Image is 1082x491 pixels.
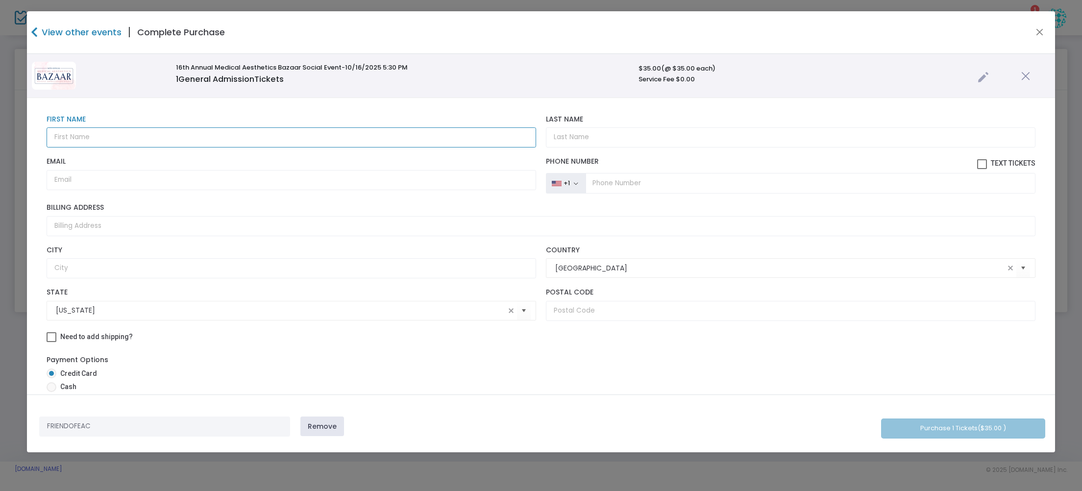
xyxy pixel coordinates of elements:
[505,305,517,317] span: clear
[546,301,1035,321] input: Postal Code
[1021,72,1030,80] img: cross.png
[661,64,715,73] span: (@ $35.00 each)
[32,62,76,90] img: MAB2025SimpleTixImages.png
[47,127,536,147] input: First Name
[1005,262,1016,274] span: clear
[47,203,1035,212] label: Billing Address
[546,157,1035,169] label: Phone Number
[47,170,536,190] input: Email
[254,74,284,85] span: Tickets
[639,75,968,83] h6: Service Fee $0.00
[546,246,1035,255] label: Country
[47,246,536,255] label: City
[546,288,1035,297] label: Postal Code
[1033,26,1046,39] button: Close
[47,258,536,278] input: City
[47,115,536,124] label: First Name
[39,417,290,437] input: Enter Promo code
[586,173,1035,194] input: Phone Number
[176,74,284,85] span: General Admission
[546,115,1035,124] label: Last Name
[546,173,586,194] button: +1
[56,382,76,392] span: Cash
[47,157,536,166] label: Email
[517,300,531,320] button: Select
[300,417,344,436] a: Remove
[1016,258,1030,278] button: Select
[176,64,629,72] h6: 16th Annual Medical Aesthetics Bazaar Social Event
[47,288,536,297] label: State
[342,63,408,72] span: -10/16/2025 5:30 PM
[555,263,1005,273] input: Select Country
[137,25,225,39] h4: Complete Purchase
[47,216,1035,236] input: Billing Address
[47,355,108,365] label: Payment Options
[56,305,505,316] input: Select State
[56,368,97,379] span: Credit Card
[564,179,570,187] div: +1
[39,25,122,39] h4: View other events
[122,24,137,41] span: |
[991,159,1035,167] span: Text Tickets
[639,65,968,73] h6: $35.00
[60,333,133,341] span: Need to add shipping?
[176,74,178,85] span: 1
[546,127,1035,147] input: Last Name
